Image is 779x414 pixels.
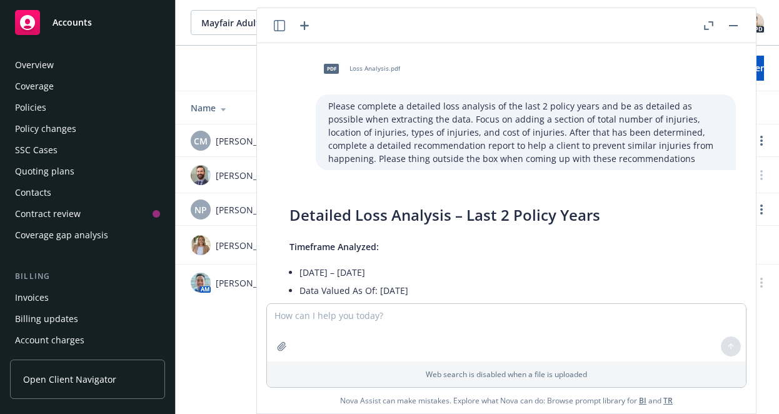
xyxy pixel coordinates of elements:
[216,134,286,148] span: [PERSON_NAME]
[23,373,116,386] span: Open Client Navigator
[15,119,76,139] div: Policy changes
[15,330,84,350] div: Account charges
[349,64,400,73] span: Loss Analysis.pdf
[262,388,751,413] span: Nova Assist can make mistakes. Explore what Nova can do: Browse prompt library for and
[15,309,78,329] div: Billing updates
[53,18,92,28] span: Accounts
[191,10,347,35] button: Mayfair Adult Day Care, Inc.
[15,225,108,245] div: Coverage gap analysis
[10,288,165,308] a: Invoices
[274,369,738,380] p: Web search is disabled when a file is uploaded
[216,239,286,252] span: [PERSON_NAME]
[10,5,165,40] a: Accounts
[10,309,165,329] a: Billing updates
[754,202,769,217] a: Open options
[15,55,54,75] div: Overview
[328,99,723,165] p: Please complete a detailed loss analysis of the last 2 policy years and be as detailed as possibl...
[10,140,165,160] a: SSC Cases
[191,273,211,293] img: photo
[10,330,165,350] a: Account charges
[10,270,165,283] div: Billing
[15,183,51,203] div: Contacts
[15,288,49,308] div: Invoices
[194,134,208,148] span: CM
[15,140,58,160] div: SSC Cases
[191,165,211,185] img: photo
[10,76,165,96] a: Coverage
[10,225,165,245] a: Coverage gap analysis
[216,276,286,290] span: [PERSON_NAME]
[324,64,339,73] span: pdf
[15,76,54,96] div: Coverage
[663,395,673,406] a: TR
[10,119,165,139] a: Policy changes
[10,183,165,203] a: Contacts
[10,55,165,75] a: Overview
[289,241,379,253] span: Timeframe Analyzed:
[191,235,211,255] img: photo
[216,169,286,182] span: [PERSON_NAME]
[216,203,286,216] span: [PERSON_NAME]
[10,204,165,224] a: Contract review
[15,204,81,224] div: Contract review
[15,98,46,118] div: Policies
[15,161,74,181] div: Quoting plans
[201,16,309,29] span: Mayfair Adult Day Care, Inc.
[194,203,207,216] span: NP
[10,161,165,181] a: Quoting plans
[191,101,291,114] div: Name
[639,395,646,406] a: BI
[754,133,769,148] a: Open options
[316,53,403,84] div: pdfLoss Analysis.pdf
[10,98,165,118] a: Policies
